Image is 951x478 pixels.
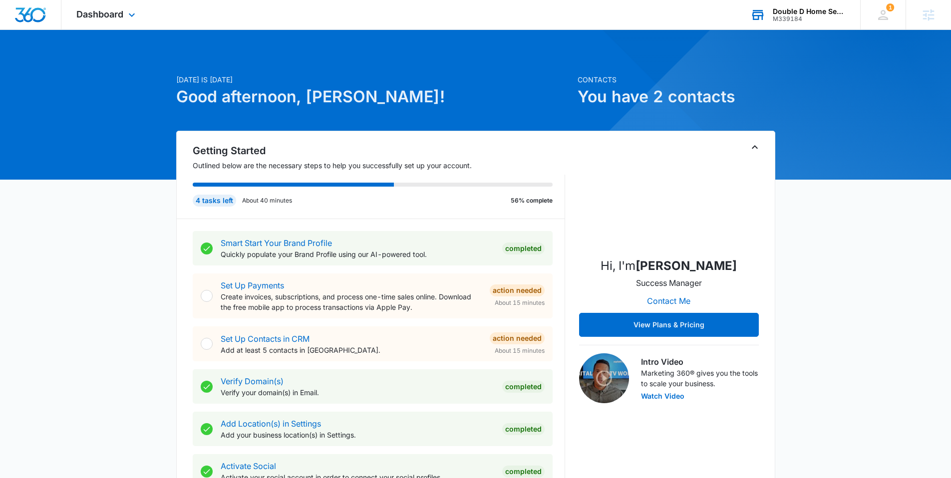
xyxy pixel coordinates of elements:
[76,9,123,19] span: Dashboard
[221,419,321,429] a: Add Location(s) in Settings
[193,143,565,158] h2: Getting Started
[495,298,545,307] span: About 15 minutes
[773,7,846,15] div: account name
[176,74,572,85] p: [DATE] is [DATE]
[221,280,284,290] a: Set Up Payments
[221,238,332,248] a: Smart Start Your Brand Profile
[502,466,545,478] div: Completed
[502,423,545,435] div: Completed
[578,74,775,85] p: Contacts
[601,257,737,275] p: Hi, I'm
[641,393,684,400] button: Watch Video
[635,258,737,273] strong: [PERSON_NAME]
[221,291,482,312] p: Create invoices, subscriptions, and process one-time sales online. Download the free mobile app t...
[886,3,894,11] div: notifications count
[578,85,775,109] h1: You have 2 contacts
[193,195,236,207] div: 4 tasks left
[773,15,846,22] div: account id
[221,249,494,259] p: Quickly populate your Brand Profile using our AI-powered tool.
[490,332,545,344] div: Action Needed
[221,334,310,344] a: Set Up Contacts in CRM
[502,242,545,254] div: Completed
[221,461,276,471] a: Activate Social
[176,85,572,109] h1: Good afternoon, [PERSON_NAME]!
[619,149,719,249] img: Lauren Moss
[636,277,702,289] p: Success Manager
[511,196,553,205] p: 56% complete
[193,160,565,171] p: Outlined below are the necessary steps to help you successfully set up your account.
[641,368,759,389] p: Marketing 360® gives you the tools to scale your business.
[221,387,494,398] p: Verify your domain(s) in Email.
[242,196,292,205] p: About 40 minutes
[637,289,700,313] button: Contact Me
[221,345,482,355] p: Add at least 5 contacts in [GEOGRAPHIC_DATA].
[221,430,494,440] p: Add your business location(s) in Settings.
[490,284,545,296] div: Action Needed
[886,3,894,11] span: 1
[502,381,545,393] div: Completed
[579,353,629,403] img: Intro Video
[749,141,761,153] button: Toggle Collapse
[221,376,284,386] a: Verify Domain(s)
[641,356,759,368] h3: Intro Video
[495,346,545,355] span: About 15 minutes
[579,313,759,337] button: View Plans & Pricing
